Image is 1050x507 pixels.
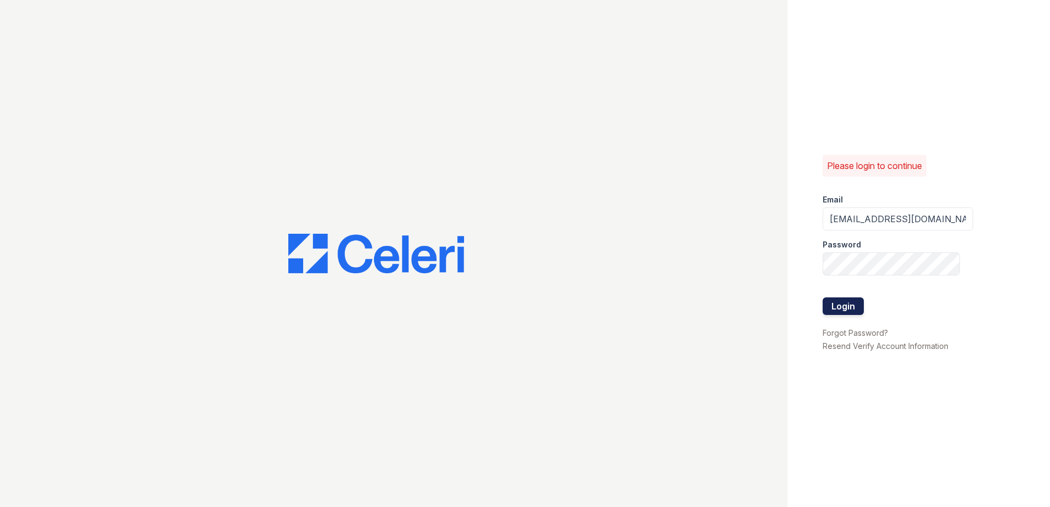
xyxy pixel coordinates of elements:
[823,341,948,351] a: Resend Verify Account Information
[827,159,922,172] p: Please login to continue
[823,297,864,315] button: Login
[823,239,861,250] label: Password
[823,194,843,205] label: Email
[288,234,464,273] img: CE_Logo_Blue-a8612792a0a2168367f1c8372b55b34899dd931a85d93a1a3d3e32e68fde9ad4.png
[823,328,888,337] a: Forgot Password?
